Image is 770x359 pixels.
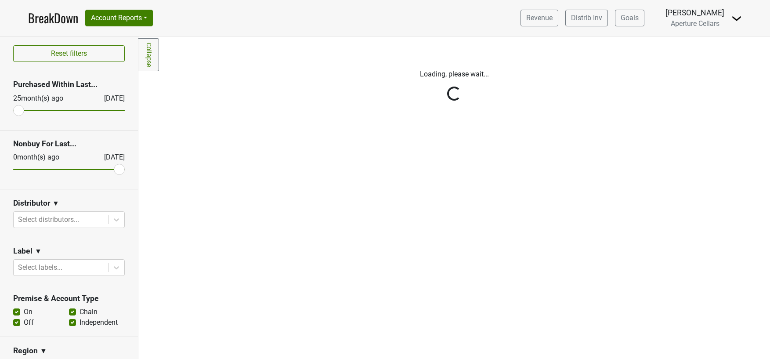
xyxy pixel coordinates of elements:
[521,10,558,26] a: Revenue
[665,7,724,18] div: [PERSON_NAME]
[565,10,608,26] a: Distrib Inv
[138,38,159,71] a: Collapse
[615,10,644,26] a: Goals
[85,10,153,26] button: Account Reports
[28,9,78,27] a: BreakDown
[731,13,742,24] img: Dropdown Menu
[671,19,719,28] span: Aperture Cellars
[210,69,698,80] p: Loading, please wait...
